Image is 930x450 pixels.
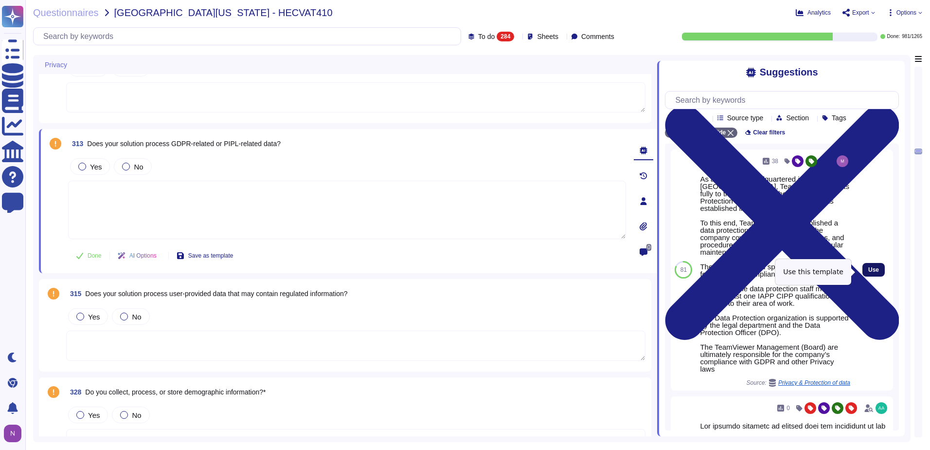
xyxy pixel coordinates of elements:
[66,290,81,297] span: 315
[68,140,83,147] span: 313
[868,267,879,273] span: Use
[88,313,100,321] span: Yes
[38,28,461,45] input: Search by keywords
[2,423,28,444] button: user
[902,34,922,39] span: 981 / 1265
[778,380,850,386] span: Privacy & Protection of data
[646,244,652,251] span: 0
[807,10,831,16] span: Analytics
[88,253,102,259] span: Done
[478,33,495,40] span: To do
[876,402,887,414] img: user
[837,155,848,167] img: user
[896,10,916,16] span: Options
[680,267,687,273] span: 81
[114,8,333,18] span: [GEOGRAPHIC_DATA][US_STATE] - HECVAT410
[88,411,100,419] span: Yes
[747,379,850,387] span: Source:
[862,263,885,277] button: Use
[497,32,514,41] div: 284
[169,246,241,265] button: Save as template
[852,10,869,16] span: Export
[85,388,266,396] span: Do you collect, process, or store demographic information?*
[85,290,347,298] span: Does your solution process user-provided data that may contain regulated information?
[581,33,614,40] span: Comments
[132,411,141,419] span: No
[775,259,851,285] div: Use this template
[787,405,790,411] span: 0
[670,92,898,109] input: Search by keywords
[66,389,81,395] span: 328
[796,9,831,17] button: Analytics
[90,163,102,171] span: Yes
[132,313,141,321] span: No
[134,163,143,171] span: No
[188,253,233,259] span: Save as template
[45,61,67,68] span: Privacy
[33,8,99,18] span: Questionnaires
[4,425,21,442] img: user
[887,34,900,39] span: Done:
[87,140,281,148] span: Does your solution process GDPR-related or PIPL-related data?
[129,253,157,259] span: AI Options
[68,246,109,265] button: Done
[537,33,558,40] span: Sheets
